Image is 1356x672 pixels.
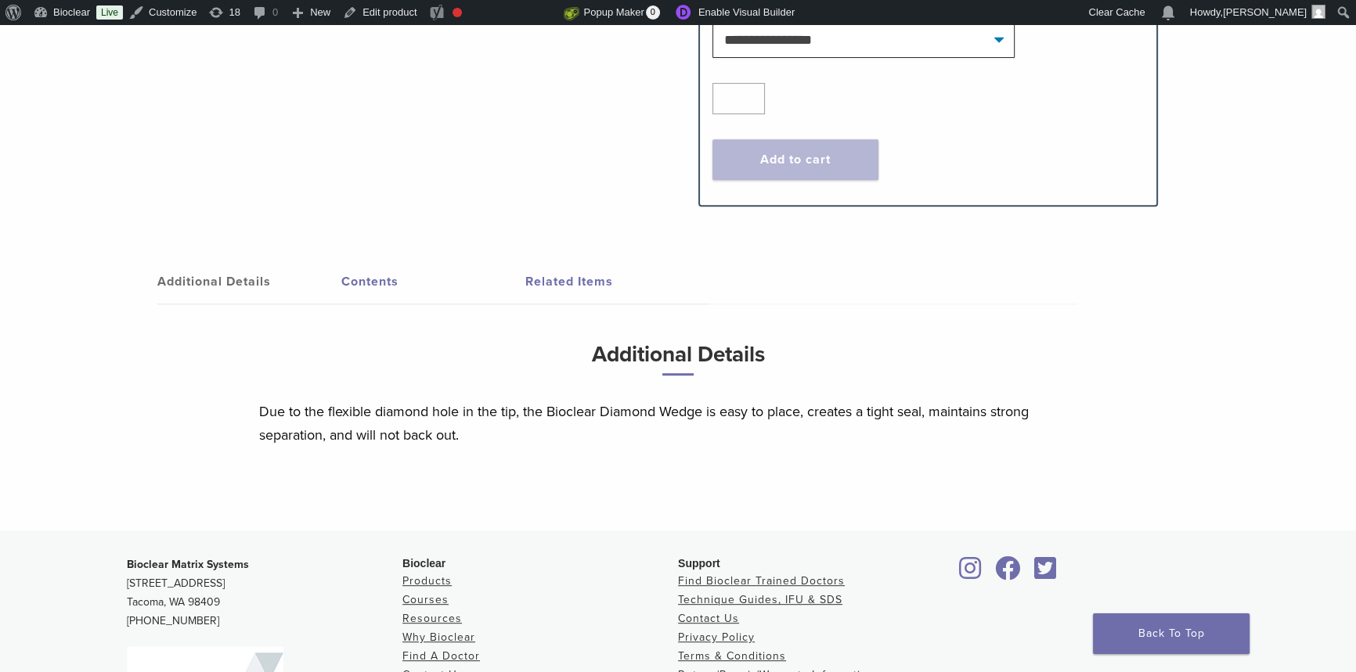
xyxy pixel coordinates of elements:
span: 0 [646,5,660,20]
a: Find Bioclear Trained Doctors [678,574,845,588]
a: Related Items [525,260,709,304]
a: Bioclear [990,566,1026,581]
a: Contents [341,260,525,304]
p: Due to the flexible diamond hole in the tip, the Bioclear Diamond Wedge is easy to place, creates... [259,400,1097,447]
a: Products [402,574,452,588]
a: Resources [402,612,462,625]
a: Find A Doctor [402,649,480,663]
span: [PERSON_NAME] [1223,6,1307,18]
a: Back To Top [1093,613,1250,654]
div: Focus keyphrase not set [453,8,462,17]
a: Courses [402,593,449,606]
a: Privacy Policy [678,631,755,644]
a: Terms & Conditions [678,649,786,663]
span: Support [678,557,720,570]
span: Bioclear [402,557,445,570]
p: [STREET_ADDRESS] Tacoma, WA 98409 [PHONE_NUMBER] [127,555,402,631]
a: Additional Details [157,260,341,304]
a: Bioclear [1029,566,1062,581]
a: Contact Us [678,612,739,625]
a: Live [96,5,123,20]
strong: Bioclear Matrix Systems [127,558,249,571]
button: Add to cart [712,139,878,180]
a: Technique Guides, IFU & SDS [678,593,842,606]
a: Bioclear [954,566,986,581]
a: Why Bioclear [402,631,475,644]
img: Views over 48 hours. Click for more Jetpack Stats. [476,4,564,23]
h3: Additional Details [259,336,1097,388]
